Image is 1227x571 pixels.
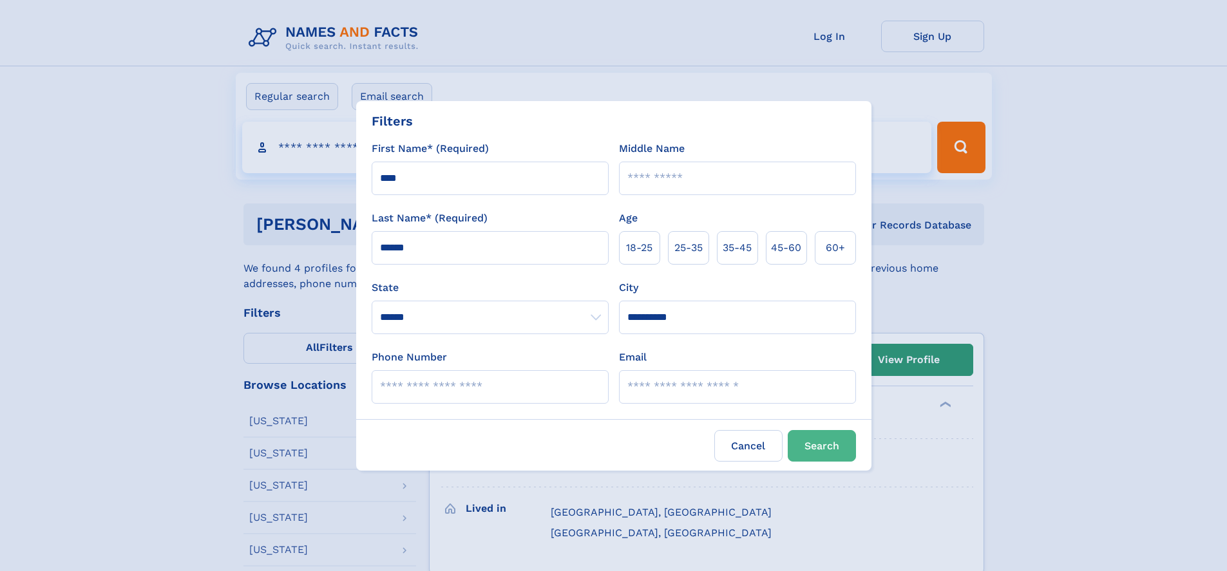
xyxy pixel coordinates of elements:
label: Email [619,350,647,365]
label: Cancel [714,430,783,462]
label: Phone Number [372,350,447,365]
span: 60+ [826,240,845,256]
label: Last Name* (Required) [372,211,488,226]
span: 25‑35 [674,240,703,256]
span: 45‑60 [771,240,801,256]
label: Middle Name [619,141,685,156]
label: State [372,280,609,295]
span: 35‑45 [723,240,752,256]
label: Age [619,211,638,226]
div: Filters [372,111,413,131]
label: First Name* (Required) [372,141,489,156]
button: Search [788,430,856,462]
label: City [619,280,638,295]
span: 18‑25 [626,240,652,256]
